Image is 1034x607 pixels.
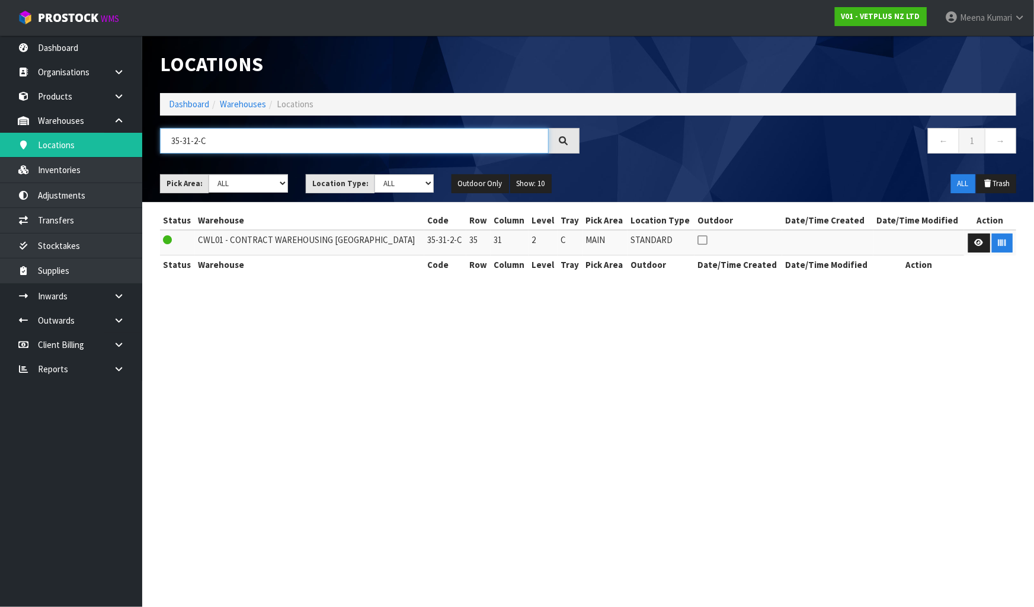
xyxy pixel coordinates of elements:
th: Pick Area [583,211,628,230]
td: CWL01 - CONTRACT WAREHOUSING [GEOGRAPHIC_DATA] [195,230,424,255]
span: ProStock [38,10,98,25]
th: Action [964,211,1016,230]
th: Pick Area [583,255,628,274]
small: WMS [101,13,119,24]
td: 31 [491,230,529,255]
th: Outdoor [628,255,694,274]
th: Code [424,255,466,274]
th: Row [466,255,491,274]
th: Status [160,255,195,274]
span: Locations [277,98,313,110]
th: Tray [558,255,582,274]
td: 35-31-2-C [424,230,466,255]
img: cube-alt.png [18,10,33,25]
td: C [558,230,582,255]
th: Outdoor [694,211,782,230]
span: Kumari [987,12,1012,23]
a: V01 - VETPLUS NZ LTD [835,7,927,26]
strong: Pick Area: [167,178,203,189]
td: STANDARD [628,230,694,255]
th: Date/Time Created [694,255,782,274]
a: 1 [959,128,985,154]
th: Column [491,211,529,230]
td: MAIN [583,230,628,255]
th: Location Type [628,211,694,230]
button: Show: 10 [510,174,552,193]
button: Outdoor Only [452,174,509,193]
th: Column [491,255,529,274]
th: Warehouse [195,211,424,230]
a: → [985,128,1016,154]
nav: Page navigation [597,128,1017,157]
h1: Locations [160,53,580,75]
th: Date/Time Modified [873,211,964,230]
a: Warehouses [220,98,266,110]
strong: V01 - VETPLUS NZ LTD [841,11,920,21]
th: Warehouse [195,255,424,274]
button: Trash [977,174,1016,193]
th: Level [529,211,558,230]
td: 35 [466,230,491,255]
th: Tray [558,211,582,230]
th: Date/Time Created [782,211,873,230]
strong: Location Type: [312,178,369,189]
th: Date/Time Modified [782,255,873,274]
button: ALL [951,174,975,193]
a: Dashboard [169,98,209,110]
th: Row [466,211,491,230]
th: Code [424,211,466,230]
th: Level [529,255,558,274]
a: ← [928,128,959,154]
th: Status [160,211,195,230]
th: Action [873,255,964,274]
span: Meena [960,12,985,23]
input: Search locations [160,128,549,154]
td: 2 [529,230,558,255]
